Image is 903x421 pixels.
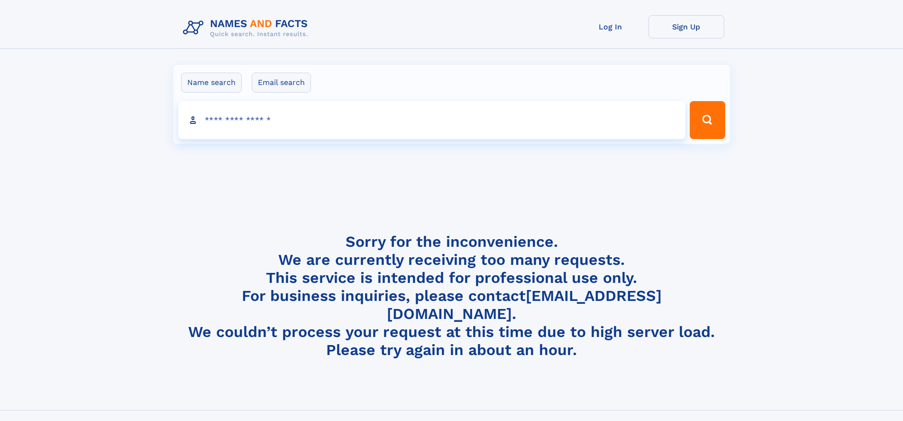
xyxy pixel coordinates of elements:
[179,15,316,41] img: Logo Names and Facts
[179,233,724,359] h4: Sorry for the inconvenience. We are currently receiving too many requests. This service is intend...
[178,101,686,139] input: search input
[387,287,662,323] a: [EMAIL_ADDRESS][DOMAIN_NAME]
[648,15,724,38] a: Sign Up
[252,73,311,93] label: Email search
[690,101,725,139] button: Search Button
[573,15,648,38] a: Log In
[181,73,242,93] label: Name search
